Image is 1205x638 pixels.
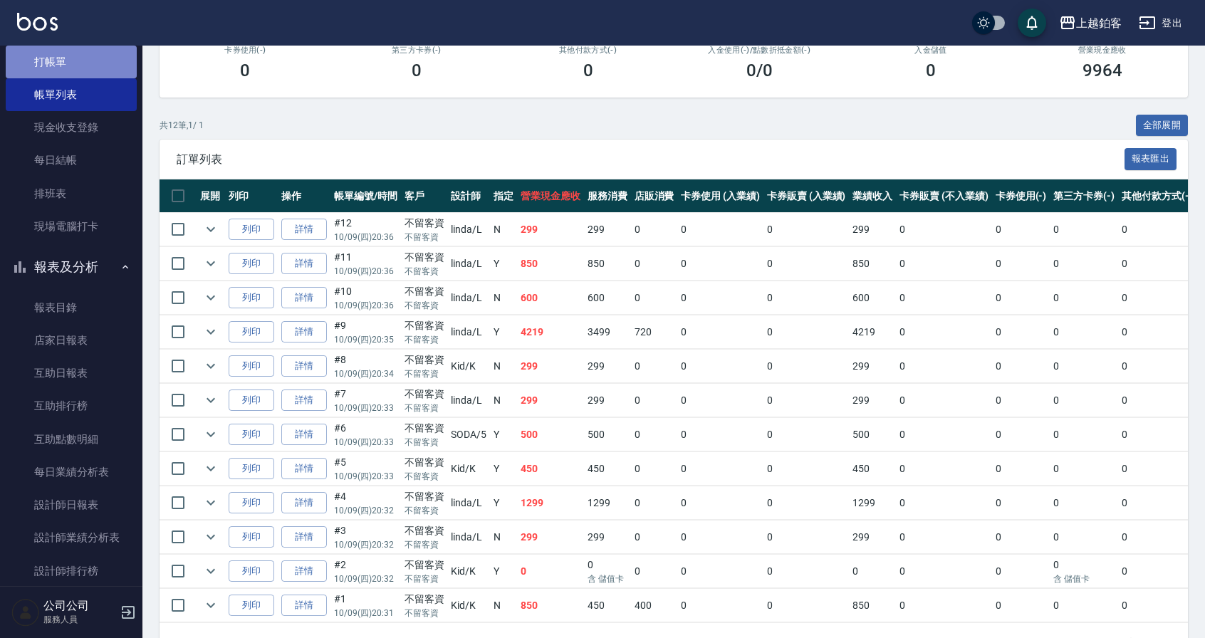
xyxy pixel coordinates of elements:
[1125,148,1177,170] button: 報表匯出
[763,521,850,554] td: 0
[281,219,327,241] a: 詳情
[405,489,444,504] div: 不留客資
[281,492,327,514] a: 詳情
[1076,14,1122,32] div: 上越鉑客
[330,452,401,486] td: #5
[631,486,678,520] td: 0
[281,287,327,309] a: 詳情
[281,253,327,275] a: 詳情
[6,324,137,357] a: 店家日報表
[631,418,678,451] td: 0
[229,424,274,446] button: 列印
[517,350,584,383] td: 299
[1053,572,1115,585] p: 含 儲值卡
[490,486,517,520] td: Y
[849,521,896,554] td: 299
[405,333,444,346] p: 不留客資
[6,488,137,521] a: 設計師日報表
[992,452,1050,486] td: 0
[447,281,490,315] td: linda /L
[6,456,137,488] a: 每日業績分析表
[1050,452,1118,486] td: 0
[584,555,631,588] td: 0
[677,418,763,451] td: 0
[896,179,991,213] th: 卡券販賣 (不入業績)
[405,318,444,333] div: 不留客資
[348,46,486,55] h2: 第三方卡券(-)
[229,595,274,617] button: 列印
[6,144,137,177] a: 每日結帳
[763,418,850,451] td: 0
[330,315,401,349] td: #9
[677,350,763,383] td: 0
[1118,315,1196,349] td: 0
[177,46,314,55] h2: 卡券使用(-)
[517,247,584,281] td: 850
[405,216,444,231] div: 不留客資
[992,350,1050,383] td: 0
[334,504,397,517] p: 10/09 (四) 20:32
[405,504,444,517] p: 不留客資
[447,452,490,486] td: Kid /K
[992,486,1050,520] td: 0
[405,470,444,483] p: 不留客資
[200,321,221,342] button: expand row
[763,213,850,246] td: 0
[763,384,850,417] td: 0
[334,572,397,585] p: 10/09 (四) 20:32
[896,521,991,554] td: 0
[1050,315,1118,349] td: 0
[517,486,584,520] td: 1299
[584,384,631,417] td: 299
[992,315,1050,349] td: 0
[405,538,444,551] p: 不留客資
[490,384,517,417] td: N
[447,589,490,622] td: Kid /K
[490,281,517,315] td: N
[405,592,444,607] div: 不留客資
[229,287,274,309] button: 列印
[1118,589,1196,622] td: 0
[200,458,221,479] button: expand row
[200,526,221,548] button: expand row
[281,458,327,480] a: 詳情
[849,179,896,213] th: 業績收入
[281,560,327,582] a: 詳情
[334,231,397,244] p: 10/09 (四) 20:36
[401,179,448,213] th: 客戶
[849,247,896,281] td: 850
[677,247,763,281] td: 0
[677,179,763,213] th: 卡券使用 (入業績)
[330,179,401,213] th: 帳單編號/時間
[1050,555,1118,588] td: 0
[1136,115,1189,137] button: 全部展開
[334,436,397,449] p: 10/09 (四) 20:33
[334,470,397,483] p: 10/09 (四) 20:33
[405,572,444,585] p: 不留客資
[490,350,517,383] td: N
[197,179,225,213] th: 展開
[6,249,137,286] button: 報表及分析
[229,389,274,412] button: 列印
[281,526,327,548] a: 詳情
[992,179,1050,213] th: 卡券使用(-)
[405,523,444,538] div: 不留客資
[281,321,327,343] a: 詳情
[447,213,490,246] td: linda /L
[490,452,517,486] td: Y
[631,281,678,315] td: 0
[200,595,221,616] button: expand row
[447,247,490,281] td: linda /L
[11,598,40,627] img: Person
[849,418,896,451] td: 500
[584,521,631,554] td: 299
[330,486,401,520] td: #4
[405,250,444,265] div: 不留客資
[330,213,401,246] td: #12
[677,315,763,349] td: 0
[490,315,517,349] td: Y
[334,402,397,414] p: 10/09 (四) 20:33
[677,555,763,588] td: 0
[334,538,397,551] p: 10/09 (四) 20:32
[519,46,657,55] h2: 其他付款方式(-)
